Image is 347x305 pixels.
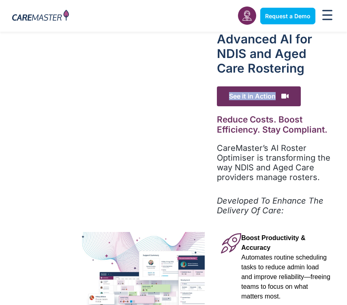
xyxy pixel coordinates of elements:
a: Request a Demo [260,8,315,24]
p: CareMaster’s AI Roster Optimiser is transforming the way NDIS and Aged Care providers manage rost... [217,143,335,182]
span: Automates routine scheduling tasks to reduce admin load and improve reliability—freeing teams to ... [241,254,330,300]
h1: Advanced Al for NDIS and Aged Care Rostering [217,32,335,75]
span: See it in Action [217,86,301,106]
img: CareMaster Logo [12,10,69,22]
div: Menu Toggle [319,7,335,25]
span: Request a Demo [265,13,311,19]
span: Boost Productivity & Accuracy [241,234,305,251]
em: Developed To Enhance The Delivery Of Care: [217,196,323,215]
h2: Reduce Costs. Boost Efficiency. Stay Compliant. [217,114,335,135]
